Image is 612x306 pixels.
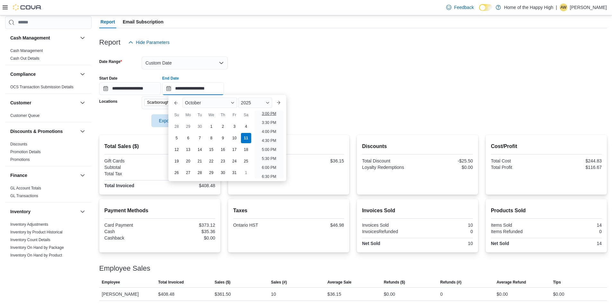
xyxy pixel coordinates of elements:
[10,157,30,162] a: Promotions
[491,241,509,246] strong: Net Sold
[290,158,344,163] div: $36.15
[440,290,443,298] div: 0
[553,290,564,298] div: $0.00
[10,71,36,77] h3: Compliance
[491,223,545,228] div: Items Sold
[233,207,344,214] h2: Taxes
[10,172,77,179] button: Finance
[10,193,38,198] span: GL Transactions
[5,83,92,93] div: Compliance
[158,290,174,298] div: $408.48
[151,114,187,127] button: Export
[172,133,182,143] div: day-5
[259,164,279,171] li: 6:00 PM
[171,121,252,179] div: October, 2025
[10,84,74,90] span: OCS Transaction Submission Details
[10,48,43,53] a: Cash Management
[271,280,287,285] span: Sales (#)
[327,290,341,298] div: $36.15
[10,237,50,242] span: Inventory Count Details
[241,121,251,132] div: day-4
[161,223,215,228] div: $373.12
[362,229,416,234] div: InvoicesRefunded
[183,144,193,155] div: day-13
[206,110,217,120] div: We
[123,15,164,28] span: Email Subscription
[218,144,228,155] div: day-16
[104,143,215,150] h2: Total Sales ($)
[99,82,161,95] input: Press the down key to open a popover containing a calendar.
[491,207,602,214] h2: Products Sold
[10,128,63,135] h3: Discounts & Promotions
[162,76,179,81] label: End Date
[172,110,182,120] div: Su
[104,207,215,214] h2: Payment Methods
[183,121,193,132] div: day-29
[259,173,279,180] li: 6:30 PM
[147,99,197,106] span: Scarborough - Cliffside - Friendly Stranger
[206,133,217,143] div: day-8
[79,70,86,78] button: Compliance
[161,235,215,240] div: $0.00
[491,158,545,163] div: Total Cost
[10,245,64,250] span: Inventory On Hand by Package
[241,100,251,105] span: 2025
[101,15,115,28] span: Report
[259,110,279,118] li: 3:00 PM
[195,133,205,143] div: day-7
[171,98,181,108] button: Previous Month
[172,168,182,178] div: day-26
[10,172,27,179] h3: Finance
[229,133,240,143] div: day-10
[491,165,545,170] div: Total Profit
[144,99,205,106] span: Scarborough - Cliffside - Friendly Stranger
[556,4,557,11] p: |
[491,229,545,234] div: Items Refunded
[183,133,193,143] div: day-6
[10,71,77,77] button: Compliance
[10,194,38,198] a: GL Transactions
[10,35,50,41] h3: Cash Management
[10,100,77,106] button: Customer
[491,143,602,150] h2: Cost/Profit
[273,98,284,108] button: Next month
[218,168,228,178] div: day-30
[10,253,62,258] span: Inventory On Hand by Product
[183,168,193,178] div: day-27
[10,230,63,235] span: Inventory by Product Historical
[195,121,205,132] div: day-30
[241,144,251,155] div: day-18
[547,165,602,170] div: $116.67
[229,144,240,155] div: day-17
[504,4,553,11] p: Home of the Happy High
[384,290,395,298] div: $0.00
[206,121,217,132] div: day-1
[99,288,156,301] div: [PERSON_NAME]
[10,128,77,135] button: Discounts & Promotions
[104,223,159,228] div: Card Payment
[10,238,50,242] a: Inventory Count Details
[104,165,159,170] div: Subtotal
[440,280,461,285] span: Refunds (#)
[259,137,279,144] li: 4:30 PM
[497,280,526,285] span: Average Refund
[161,229,215,234] div: $35.36
[183,156,193,166] div: day-20
[570,4,607,11] p: [PERSON_NAME]
[547,223,602,228] div: 14
[10,113,40,118] a: Customer Queue
[5,47,92,65] div: Cash Management
[10,142,27,146] a: Discounts
[104,235,159,240] div: Cashback
[195,156,205,166] div: day-21
[218,121,228,132] div: day-2
[362,241,380,246] strong: Net Sold
[327,280,351,285] span: Average Sale
[479,4,492,11] input: Dark Mode
[182,98,237,108] div: Button. Open the month selector. October is currently selected.
[10,56,40,61] span: Cash Out Details
[172,156,182,166] div: day-19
